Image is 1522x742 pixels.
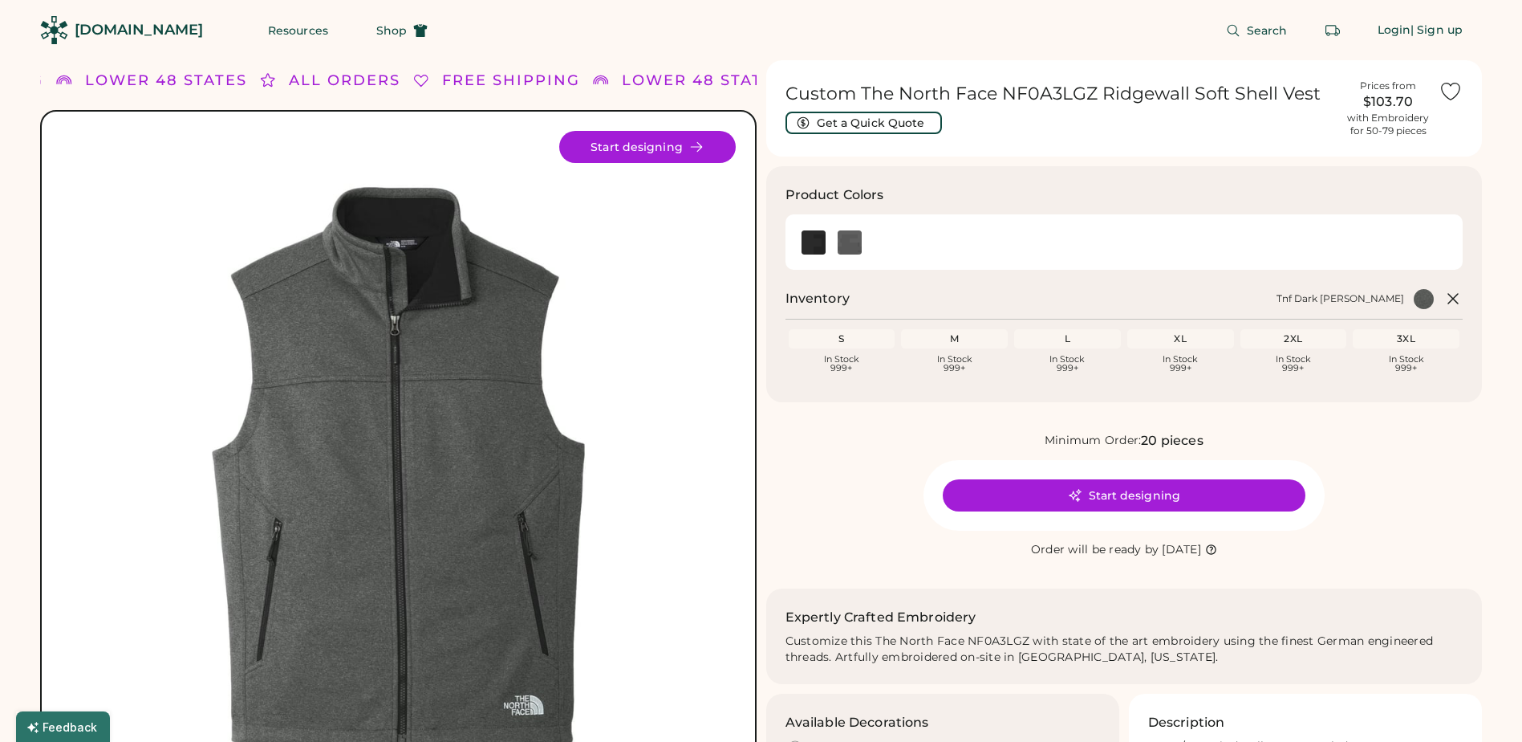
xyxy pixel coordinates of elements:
[1276,292,1404,305] div: Tnf Dark [PERSON_NAME]
[785,608,976,627] h2: Expertly Crafted Embroidery
[1031,542,1159,558] div: Order will be ready by
[904,355,1005,373] div: In Stock 999+
[943,479,1305,512] button: Start designing
[792,332,892,345] div: S
[1356,332,1456,345] div: 3XL
[75,20,203,40] div: [DOMAIN_NAME]
[1410,22,1463,39] div: | Sign up
[1247,25,1288,36] span: Search
[1360,79,1416,92] div: Prices from
[559,131,736,163] button: Start designing
[1130,355,1231,373] div: In Stock 999+
[785,634,1463,666] div: Customize this The North Face NF0A3LGZ with state of the art embroidery using the finest German e...
[622,70,784,92] div: LOWER 48 STATES
[1356,355,1456,373] div: In Stock 999+
[40,16,68,44] img: Rendered Logo - Screens
[357,14,447,47] button: Shop
[249,14,347,47] button: Resources
[1045,433,1142,449] div: Minimum Order:
[376,25,407,36] span: Shop
[838,230,862,255] img: Tnf Dark Grey Heather Swatch Image
[1244,332,1344,345] div: 2XL
[1378,22,1411,39] div: Login
[802,230,826,255] img: Tnf Black Swatch Image
[1317,14,1349,47] button: Retrieve an order
[1162,542,1201,558] div: [DATE]
[1017,355,1118,373] div: In Stock 999+
[1207,14,1307,47] button: Search
[442,70,580,92] div: FREE SHIPPING
[785,185,884,205] h3: Product Colors
[289,70,400,92] div: ALL ORDERS
[85,70,247,92] div: LOWER 48 STATES
[838,230,862,255] div: Tnf Dark Grey Heather
[785,289,850,308] h2: Inventory
[785,713,929,732] h3: Available Decorations
[785,83,1338,105] h1: Custom The North Face NF0A3LGZ Ridgewall Soft Shell Vest
[785,112,942,134] button: Get a Quick Quote
[1017,332,1118,345] div: L
[1446,670,1515,739] iframe: Front Chat
[1130,332,1231,345] div: XL
[1148,713,1225,732] h3: Description
[1347,112,1429,137] div: with Embroidery for 50-79 pieces
[792,355,892,373] div: In Stock 999+
[1347,92,1429,112] div: $103.70
[1141,431,1203,450] div: 20 pieces
[1244,355,1344,373] div: In Stock 999+
[802,230,826,255] div: Tnf Black
[904,332,1005,345] div: M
